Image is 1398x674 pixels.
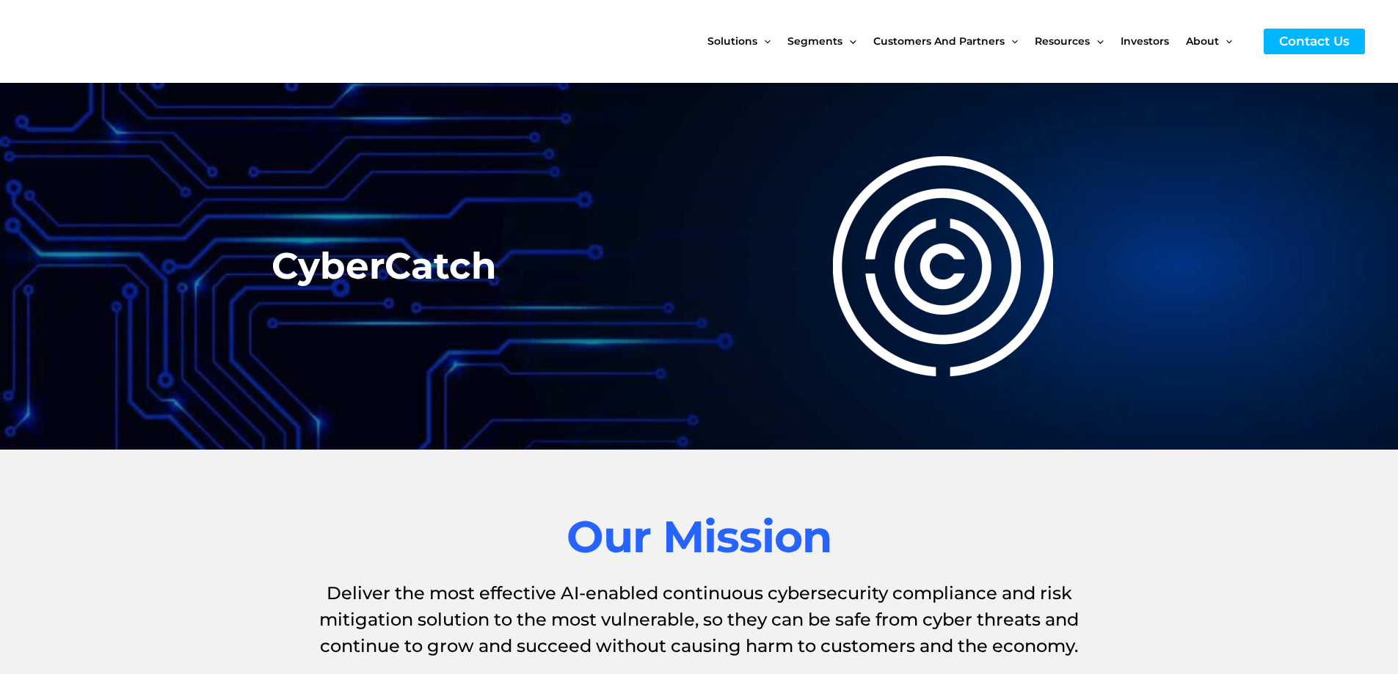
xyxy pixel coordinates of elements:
[1121,10,1169,72] span: Investors
[707,10,757,72] span: Solutions
[1186,10,1219,72] span: About
[1219,10,1232,72] span: Menu Toggle
[873,10,1005,72] span: Customers and Partners
[842,10,856,72] span: Menu Toggle
[1035,10,1090,72] span: Resources
[272,248,507,285] h2: CyberCatch
[1090,10,1103,72] span: Menu Toggle
[26,11,202,72] img: CyberCatch
[757,10,771,72] span: Menu Toggle
[288,508,1110,565] h2: Our Mission
[1121,10,1186,72] a: Investors
[787,10,842,72] span: Segments
[288,580,1110,659] h1: Deliver the most effective AI-enabled continuous cybersecurity compliance and risk mitigation sol...
[707,10,1249,72] nav: Site Navigation: New Main Menu
[1264,29,1365,54] a: Contact Us
[1005,10,1018,72] span: Menu Toggle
